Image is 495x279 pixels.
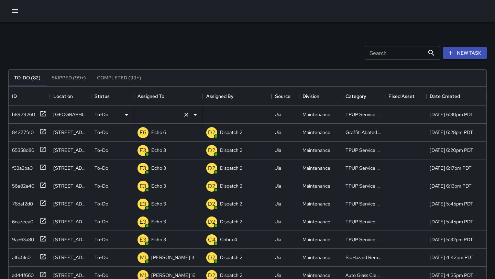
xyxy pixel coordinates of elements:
[151,147,166,154] p: Echo 3
[208,236,216,244] p: C4
[151,218,166,225] p: Echo 3
[430,218,473,225] div: 9/15/2025, 5:45pm PDT
[220,272,242,279] p: Dispatch 2
[220,200,242,207] p: Dispatch 2
[430,272,473,279] div: 9/15/2025, 4:35pm PDT
[12,87,17,106] div: ID
[95,272,108,279] p: To-Do
[137,87,164,106] div: Assigned To
[9,87,50,106] div: ID
[53,236,88,243] div: 2400 Webster Street
[151,254,194,261] p: [PERSON_NAME] 11
[53,272,88,279] div: 398 19th Street
[95,200,108,207] p: To-Do
[190,110,200,120] button: Open
[140,129,146,137] p: E6
[53,87,73,106] div: Location
[95,236,108,243] p: To-Do
[430,129,473,136] div: 9/15/2025, 6:28pm PDT
[345,200,382,207] div: TPUP Service Requested
[140,146,146,155] p: E3
[426,87,486,106] div: Date Created
[345,129,382,136] div: Graffiti Abated Large
[275,129,281,136] div: Jia
[53,147,88,154] div: 901 Franklin Street
[95,254,108,261] p: To-Do
[140,218,146,226] p: E3
[53,182,88,189] div: 401 9th Street
[203,87,272,106] div: Assigned By
[134,87,203,106] div: Assigned To
[302,236,330,243] div: Maintenance
[272,87,299,106] div: Source
[443,47,487,59] button: New Task
[275,272,281,279] div: Jia
[208,164,216,172] p: D2
[345,236,382,243] div: TPUP Service Requested
[151,236,166,243] p: Echo 3
[302,272,330,279] div: Maintenance
[208,182,216,190] p: D2
[151,182,166,189] p: Echo 3
[275,182,281,189] div: Jia
[275,87,290,106] div: Source
[151,165,166,171] p: Echo 3
[208,254,216,262] p: D2
[9,215,33,225] div: 6ca7eea0
[345,87,366,106] div: Category
[302,200,330,207] div: Maintenance
[275,254,281,261] div: Jia
[430,87,460,106] div: Date Created
[275,147,281,154] div: Jia
[151,272,195,279] p: [PERSON_NAME] 16
[151,200,166,207] p: Echo 3
[430,165,472,171] div: 9/15/2025, 6:17pm PDT
[140,200,146,208] p: E3
[95,182,108,189] p: To-Do
[140,254,146,262] p: M1
[220,218,242,225] p: Dispatch 2
[302,182,330,189] div: Maintenance
[220,254,242,261] p: Dispatch 2
[181,110,191,120] button: Clear
[430,182,472,189] div: 9/15/2025, 6:13pm PDT
[206,87,233,106] div: Assigned By
[53,111,88,118] div: 1722 Telegraph Avenue
[53,200,88,207] div: 359 15th Street
[53,129,88,136] div: 1540 San Pablo Avenue
[53,165,88,171] div: 1707 Webster Street
[91,70,147,86] button: Completed (99+)
[50,87,91,106] div: Location
[342,87,385,106] div: Category
[302,87,319,106] div: Division
[345,254,382,261] div: BioHazard Removed
[9,162,33,171] div: f33a2ba0
[345,218,382,225] div: TPUP Service Requested
[302,129,330,136] div: Maintenance
[220,182,242,189] p: Dispatch 2
[220,236,237,243] p: Cobra 4
[95,87,110,106] div: Status
[430,254,474,261] div: 9/15/2025, 4:42pm PDT
[275,218,281,225] div: Jia
[9,108,35,118] div: b8979260
[95,165,108,171] p: To-Do
[9,251,31,261] div: a16c51c0
[9,269,34,279] div: ad44f660
[275,165,281,171] div: Jia
[345,111,382,118] div: TPUP Service Requested
[220,165,242,171] p: Dispatch 2
[95,147,108,154] p: To-Do
[302,254,330,261] div: Maintenance
[208,129,216,137] p: D2
[430,236,473,243] div: 9/15/2025, 5:32pm PDT
[53,218,88,225] div: 441 9th Street
[430,111,473,118] div: 9/15/2025, 6:30pm PDT
[302,111,330,118] div: Maintenance
[9,126,34,136] div: 84277fe0
[275,200,281,207] div: Jia
[140,236,146,244] p: E3
[95,129,108,136] p: To-Do
[208,218,216,226] p: D2
[9,144,34,154] div: 65358d80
